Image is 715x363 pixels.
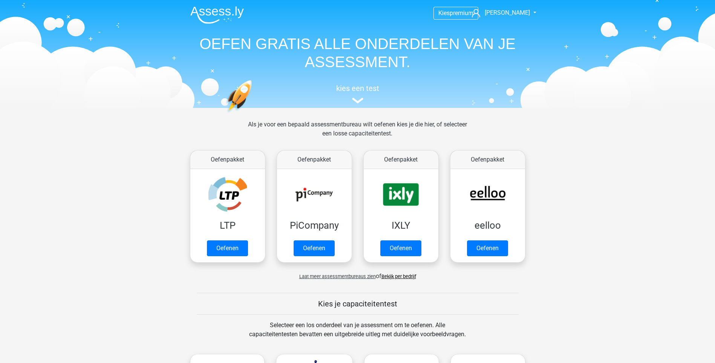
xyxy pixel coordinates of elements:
[450,9,473,17] span: premium
[242,120,473,147] div: Als je voor een bepaald assessmentbureau wilt oefenen kies je die hier, of selecteer een losse ca...
[294,240,335,256] a: Oefenen
[299,274,376,279] span: Laat meer assessmentbureaus zien
[184,266,531,281] div: of
[380,240,421,256] a: Oefenen
[381,274,416,279] a: Bekijk per bedrijf
[197,299,519,308] h5: Kies je capaciteitentest
[469,8,531,17] a: [PERSON_NAME]
[352,98,363,103] img: assessment
[184,84,531,104] a: kies een test
[485,9,530,16] span: [PERSON_NAME]
[242,321,473,348] div: Selecteer een los onderdeel van je assessment om te oefenen. Alle capaciteitentesten bevatten een...
[184,35,531,71] h1: OEFEN GRATIS ALLE ONDERDELEN VAN JE ASSESSMENT.
[467,240,508,256] a: Oefenen
[434,8,478,18] a: Kiespremium
[190,6,244,24] img: Assessly
[207,240,248,256] a: Oefenen
[184,84,531,93] h5: kies een test
[226,80,281,148] img: oefenen
[438,9,450,17] span: Kies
